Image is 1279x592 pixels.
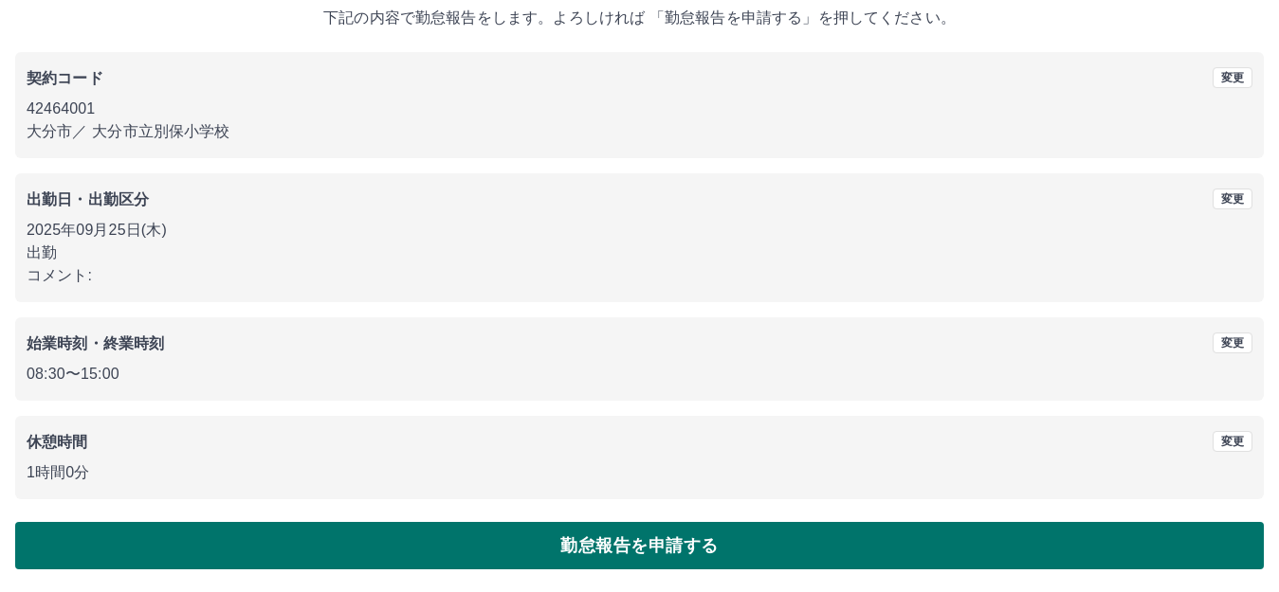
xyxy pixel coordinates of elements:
p: 1時間0分 [27,461,1252,484]
p: 下記の内容で勤怠報告をします。よろしければ 「勤怠報告を申請する」を押してください。 [15,7,1264,29]
button: 勤怠報告を申請する [15,522,1264,569]
p: 42464001 [27,98,1252,120]
b: 休憩時間 [27,434,88,450]
p: コメント: [27,264,1252,287]
button: 変更 [1213,188,1252,209]
button: 変更 [1213,332,1252,353]
b: 契約コード [27,70,103,86]
p: 08:30 〜 15:00 [27,363,1252,386]
button: 変更 [1213,67,1252,88]
p: 2025年09月25日(木) [27,219,1252,242]
p: 出勤 [27,242,1252,264]
p: 大分市 ／ 大分市立別保小学校 [27,120,1252,143]
button: 変更 [1213,431,1252,452]
b: 始業時刻・終業時刻 [27,335,164,351]
b: 出勤日・出勤区分 [27,191,149,207]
